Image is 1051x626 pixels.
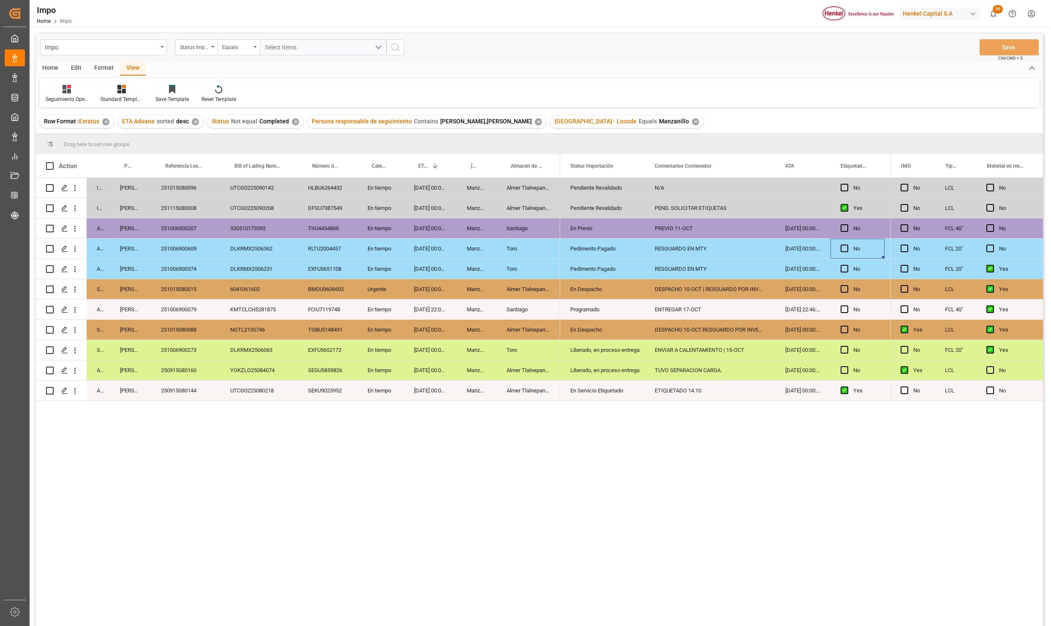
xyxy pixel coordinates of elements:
div: Yes [999,300,1033,319]
span: Row Format : [44,118,79,125]
div: FCL 40" [935,218,976,238]
div: FCL 20" [935,259,976,279]
div: Manzanillo [457,259,496,279]
div: Manzanillo [457,299,496,319]
div: Almer Tlalnepantla [496,320,560,340]
div: 251006900273 [151,340,220,360]
div: No [913,259,925,279]
div: Arrived [87,259,110,279]
div: En tiempo [357,360,404,380]
button: open menu [175,39,218,55]
div: [PERSON_NAME] [110,381,151,400]
span: Persona responsable de seguimiento [312,118,412,125]
div: ✕ [292,118,299,125]
div: No [853,178,874,198]
button: Save [980,39,1039,55]
span: [GEOGRAPHIC_DATA] - Locode [471,163,479,169]
div: 250915080160 [151,360,220,380]
div: DLKRMX2506362 [220,239,298,259]
div: Arrived [87,360,110,380]
div: LCL [935,381,976,400]
div: Manzanillo [457,239,496,259]
span: Categoría [372,163,386,169]
div: TGBU5148491 [298,320,357,340]
div: Status Importación [180,41,209,51]
div: [PERSON_NAME] [110,239,151,259]
div: Santiago [496,299,560,319]
span: sorted [157,118,174,125]
div: No [913,280,925,299]
div: En Servicio Etiquetado [570,381,634,400]
span: Material en resguardo Y/N [987,163,1026,169]
div: [DATE] 00:00:00 [775,259,830,279]
div: HLBU6264432 [298,178,357,198]
div: [PERSON_NAME] [110,299,151,319]
div: No [913,300,925,319]
div: ENTREGAR 17-OCT [645,299,775,319]
span: Not equal [231,118,257,125]
div: No [999,178,1033,198]
div: Press SPACE to select this row. [36,299,560,320]
div: No [913,340,925,360]
span: [GEOGRAPHIC_DATA] - Locode [555,118,637,125]
div: KMTCLCH5281875 [220,299,298,319]
button: Henkel Capital S.A [899,5,984,22]
div: Press SPACE to select this row. [890,198,1043,218]
div: Press SPACE to select this row. [890,259,1043,279]
div: 251015080088 [151,320,220,340]
div: En tiempo [357,340,404,360]
div: SEGU5859826 [298,360,357,380]
div: [DATE] 00:00:00 [404,239,457,259]
div: 6041061602 [220,279,298,299]
span: ETA Aduana [122,118,155,125]
div: LCL [935,360,976,380]
div: Santiago [496,218,560,238]
div: DFSU7387549 [298,198,357,218]
div: Manzanillo [457,198,496,218]
div: No [999,239,1033,259]
div: LCL [935,198,976,218]
div: [PERSON_NAME] [110,320,151,340]
div: 320510173392 [220,218,298,238]
div: Yes [999,320,1033,340]
div: [DATE] 00:00:00 [404,198,457,218]
span: Equals [639,118,657,125]
div: En tiempo [357,381,404,400]
span: Persona responsable de seguimiento [124,163,133,169]
a: Home [37,18,51,24]
div: EXFU5652172 [298,340,357,360]
div: UTCG0225080218 [220,381,298,400]
div: DESPACHO 10-OCT | RESGUARDO POR INVENTARIO [645,279,775,299]
div: In progress [87,178,110,198]
div: 251006900374 [151,259,220,279]
div: En tiempo [357,218,404,238]
span: Contains [414,118,438,125]
div: No [853,219,874,238]
div: Yes [853,199,874,218]
div: ENVIAR A CALENTAMIENTO | 15-OCT [645,340,775,360]
div: No [853,340,874,360]
span: Etiquetado? [841,163,867,169]
div: No [853,239,874,259]
div: [DATE] 00:00:00 [775,381,830,400]
div: Press SPACE to select this row. [36,320,560,340]
div: Yes [853,381,874,400]
div: No [999,199,1033,218]
span: Comentarios Contenedor [655,163,711,169]
div: [DATE] 00:00:00 [775,218,830,238]
div: Press SPACE to select this row. [36,218,560,239]
div: RESGUARDO EN MTY [645,239,775,259]
span: Bill of Lading Number [234,163,280,169]
div: UTCG0225090142 [220,178,298,198]
span: Estatus [79,118,99,125]
span: Select Items [265,44,301,51]
div: EXFU5651108 [298,259,357,279]
div: Arrived [87,299,110,319]
button: open menu [260,39,387,55]
div: Arrived [87,218,110,238]
div: RESGUARDO EN MTY [645,259,775,279]
div: Press SPACE to select this row. [36,259,560,279]
div: ETIQUETADO 14.10 [645,381,775,400]
div: LCL [935,178,976,198]
div: No [913,239,925,259]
